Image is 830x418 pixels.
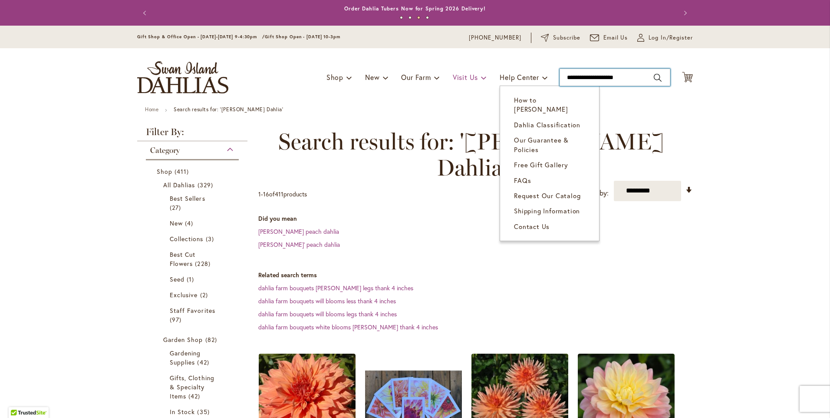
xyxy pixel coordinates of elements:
span: 27 [170,203,183,212]
span: Gift Shop Open - [DATE] 10-3pm [265,34,340,40]
span: Log In/Register [649,33,693,42]
span: 411 [175,167,191,176]
a: Gardening Supplies [170,348,217,367]
a: Best Sellers [170,194,217,212]
span: 2 [200,290,210,299]
span: Email Us [603,33,628,42]
a: All Dahlias [163,180,224,189]
span: 228 [195,259,212,268]
a: Shop [157,167,230,176]
a: Best Cut Flowers [170,250,217,268]
span: Our Guarantee & Policies [514,136,569,153]
a: New [170,219,217,228]
a: Subscribe [541,33,580,42]
a: Staff Favorites [170,306,217,324]
a: [PHONE_NUMBER] [469,33,521,42]
span: All Dahlias [163,181,195,189]
button: 1 of 4 [400,16,403,19]
span: Exclusive [170,291,198,299]
span: Contact Us [514,222,550,231]
span: Shop [157,167,172,176]
span: 35 [197,407,211,416]
span: Dahlia Classification [514,120,580,129]
dt: Related search terms [258,271,693,279]
button: Previous [137,4,155,22]
a: Seed [170,275,217,284]
span: Free Gift Gallery [514,160,568,169]
a: Garden Shop [163,335,224,344]
span: How to [PERSON_NAME] [514,96,568,113]
span: 42 [188,391,202,401]
a: Log In/Register [637,33,693,42]
span: Visit Us [453,73,478,82]
span: Gifts, Clothing & Specialty Items [170,374,214,400]
span: Subscribe [553,33,580,42]
a: Order Dahlia Tubers Now for Spring 2026 Delivery! [344,5,486,12]
span: Seed [170,275,184,283]
span: Best Sellers [170,194,205,202]
span: In Stock [170,408,195,416]
span: Shipping Information [514,206,580,215]
span: Search results for: '[PERSON_NAME] Dahlia' [258,129,684,181]
a: [PERSON_NAME] peach dahlia [258,227,339,236]
span: 1 [187,275,196,284]
dt: Did you mean [258,214,693,223]
span: Category [150,146,180,155]
span: 42 [197,358,211,367]
span: FAQs [514,176,531,185]
a: Gifts, Clothing &amp; Specialty Items [170,373,217,401]
span: Staff Favorites [170,306,215,315]
span: New [170,219,183,227]
strong: Search results for: '[PERSON_NAME] Dahlia' [174,106,283,113]
iframe: Launch Accessibility Center [7,387,31,411]
span: Collections [170,235,204,243]
a: Email Us [590,33,628,42]
span: 4 [185,219,195,228]
span: Gift Shop & Office Open - [DATE]-[DATE] 9-4:30pm / [137,34,265,40]
button: 2 of 4 [408,16,412,19]
span: 1 [258,190,261,198]
span: New [365,73,379,82]
span: 82 [205,335,219,344]
span: Garden Shop [163,335,203,344]
a: store logo [137,61,228,93]
p: - of products [258,187,307,201]
button: 4 of 4 [426,16,429,19]
button: Next [675,4,693,22]
a: Collections [170,234,217,243]
span: Gardening Supplies [170,349,201,366]
span: 97 [170,315,184,324]
a: dahlia farm bouquets will blooms less thank 4 inches [258,297,396,305]
button: 3 of 4 [417,16,420,19]
a: [PERSON_NAME]' peach dahlia [258,240,340,249]
span: Request Our Catalog [514,191,580,200]
span: 411 [275,190,283,198]
a: In Stock [170,407,217,416]
span: Shop [326,73,343,82]
span: 3 [206,234,216,243]
span: Best Cut Flowers [170,250,195,268]
a: Home [145,106,158,113]
span: Our Farm [401,73,431,82]
a: dahlia farm bouquets white blooms [PERSON_NAME] thank 4 inches [258,323,438,331]
a: Exclusive [170,290,217,299]
a: dahlia farm bouquets will blooms legs thank 4 inches [258,310,397,318]
span: 16 [263,190,269,198]
a: dahlia farm bouquets [PERSON_NAME] legs thank 4 inches [258,284,413,292]
span: 329 [198,180,215,189]
span: Help Center [500,73,539,82]
strong: Filter By: [137,127,247,141]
